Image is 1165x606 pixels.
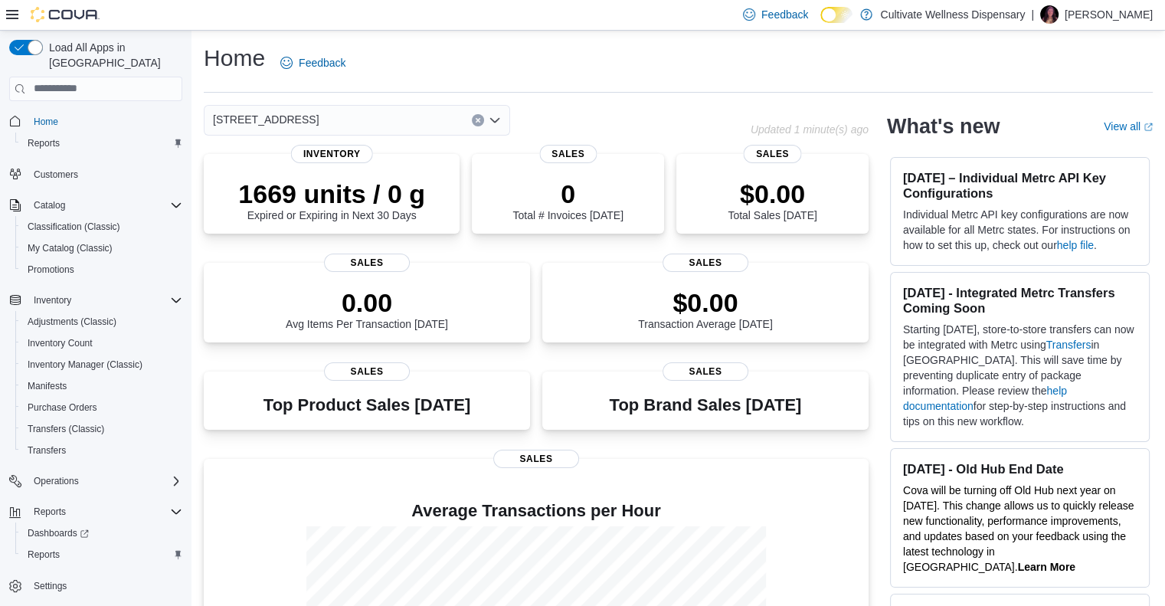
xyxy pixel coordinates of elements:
a: Dashboards [21,524,95,542]
button: Promotions [15,259,188,280]
a: My Catalog (Classic) [21,239,119,257]
button: Transfers (Classic) [15,418,188,440]
span: Inventory Count [28,337,93,349]
h1: Home [204,43,265,74]
span: Inventory [34,294,71,306]
span: Promotions [21,260,182,279]
a: Transfers [1046,339,1091,351]
span: Sales [493,450,579,468]
span: Dark Mode [820,23,821,24]
a: Settings [28,577,73,595]
button: Operations [28,472,85,490]
span: Load All Apps in [GEOGRAPHIC_DATA] [43,40,182,70]
p: $0.00 [638,287,773,318]
button: Reports [3,501,188,522]
p: 1669 units / 0 g [238,179,425,209]
span: [STREET_ADDRESS] [213,110,319,129]
h3: [DATE] – Individual Metrc API Key Configurations [903,170,1137,201]
a: View allExternal link [1104,120,1153,133]
a: help documentation [903,385,1067,412]
button: Transfers [15,440,188,461]
span: Reports [28,137,60,149]
div: Abby Moore [1040,5,1059,24]
a: Promotions [21,260,80,279]
span: Sales [663,254,748,272]
a: Inventory Count [21,334,99,352]
span: Manifests [28,380,67,392]
span: Sales [539,145,597,163]
h3: Top Brand Sales [DATE] [610,396,802,414]
button: Classification (Classic) [15,216,188,237]
p: 0 [512,179,623,209]
a: Purchase Orders [21,398,103,417]
button: Manifests [15,375,188,397]
span: Home [34,116,58,128]
span: Manifests [21,377,182,395]
span: Inventory [291,145,373,163]
p: Individual Metrc API key configurations are now available for all Metrc states. For instructions ... [903,207,1137,253]
span: Adjustments (Classic) [28,316,116,328]
button: Clear input [472,114,484,126]
p: Updated 1 minute(s) ago [751,123,869,136]
span: Adjustments (Classic) [21,313,182,331]
button: My Catalog (Classic) [15,237,188,259]
button: Catalog [3,195,188,216]
p: | [1031,5,1034,24]
img: Cova [31,7,100,22]
span: Feedback [299,55,345,70]
span: Reports [21,545,182,564]
input: Dark Mode [820,7,852,23]
button: Settings [3,575,188,597]
div: Total Sales [DATE] [728,179,816,221]
span: Transfers (Classic) [28,423,104,435]
h2: What's new [887,114,1000,139]
span: Dashboards [21,524,182,542]
div: Expired or Expiring in Next 30 Days [238,179,425,221]
div: Total # Invoices [DATE] [512,179,623,221]
span: Reports [21,134,182,152]
span: Purchase Orders [28,401,97,414]
span: Classification (Classic) [28,221,120,233]
h3: [DATE] - Integrated Metrc Transfers Coming Soon [903,285,1137,316]
span: Sales [744,145,801,163]
button: Purchase Orders [15,397,188,418]
button: Reports [28,503,72,521]
a: Feedback [274,47,352,78]
span: Purchase Orders [21,398,182,417]
div: Transaction Average [DATE] [638,287,773,330]
button: Home [3,110,188,133]
span: Inventory [28,291,182,310]
button: Open list of options [489,114,501,126]
span: Operations [34,475,79,487]
span: Transfers (Classic) [21,420,182,438]
span: Catalog [34,199,65,211]
p: [PERSON_NAME] [1065,5,1153,24]
button: Adjustments (Classic) [15,311,188,332]
p: 0.00 [286,287,448,318]
span: Sales [324,254,410,272]
svg: External link [1144,123,1153,132]
button: Inventory Manager (Classic) [15,354,188,375]
span: Home [28,112,182,131]
span: Sales [663,362,748,381]
span: Reports [28,503,182,521]
span: Transfers [28,444,66,457]
button: Reports [15,133,188,154]
a: Classification (Classic) [21,218,126,236]
span: Customers [28,165,182,184]
p: Starting [DATE], store-to-store transfers can now be integrated with Metrc using in [GEOGRAPHIC_D... [903,322,1137,429]
a: Dashboards [15,522,188,544]
span: Customers [34,169,78,181]
a: Home [28,113,64,131]
span: Feedback [761,7,808,22]
span: Dashboards [28,527,89,539]
button: Inventory [3,290,188,311]
a: Transfers [21,441,72,460]
span: Cova will be turning off Old Hub next year on [DATE]. This change allows us to quickly release ne... [903,484,1134,573]
p: $0.00 [728,179,816,209]
h3: Top Product Sales [DATE] [263,396,470,414]
span: Transfers [21,441,182,460]
span: My Catalog (Classic) [21,239,182,257]
span: Operations [28,472,182,490]
span: Settings [28,576,182,595]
